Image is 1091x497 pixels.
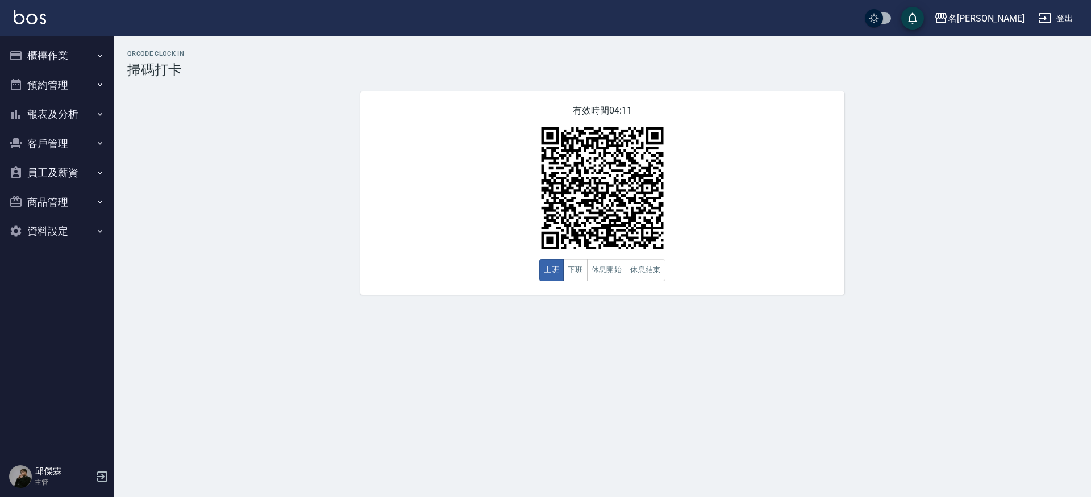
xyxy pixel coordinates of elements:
button: 員工及薪資 [5,158,109,187]
div: 有效時間 04:11 [360,91,844,295]
button: 報表及分析 [5,99,109,129]
img: Person [9,465,32,488]
button: 上班 [539,259,564,281]
button: 休息結束 [626,259,665,281]
button: save [901,7,924,30]
h5: 邱傑霖 [35,466,93,477]
button: 登出 [1034,8,1077,29]
img: Logo [14,10,46,24]
button: 名[PERSON_NAME] [930,7,1029,30]
div: 名[PERSON_NAME] [948,11,1025,26]
p: 主管 [35,477,93,487]
h2: QRcode Clock In [127,50,1077,57]
h3: 掃碼打卡 [127,62,1077,78]
button: 下班 [563,259,588,281]
button: 資料設定 [5,216,109,246]
button: 商品管理 [5,187,109,217]
button: 客戶管理 [5,129,109,158]
button: 休息開始 [587,259,627,281]
button: 預約管理 [5,70,109,100]
button: 櫃檯作業 [5,41,109,70]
